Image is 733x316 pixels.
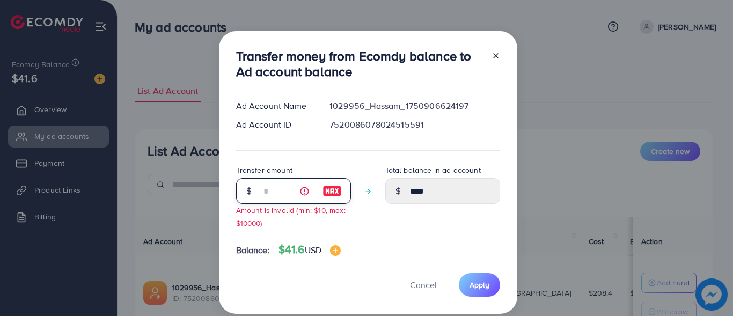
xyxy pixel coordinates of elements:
img: image [322,185,342,197]
label: Transfer amount [236,165,292,175]
button: Cancel [397,273,450,296]
div: 1029956_Hassam_1750906624197 [321,100,508,112]
div: Ad Account ID [228,119,321,131]
div: 7520086078024515591 [321,119,508,131]
span: Cancel [410,279,437,291]
small: Amount is invalid (min: $10, max: $10000) [236,205,346,227]
button: Apply [459,273,500,296]
span: Apply [470,280,489,290]
span: Balance: [236,244,270,256]
div: Ad Account Name [228,100,321,112]
h3: Transfer money from Ecomdy balance to Ad account balance [236,48,483,79]
img: image [330,245,341,256]
span: USD [305,244,321,256]
label: Total balance in ad account [385,165,481,175]
h4: $41.6 [278,243,341,256]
